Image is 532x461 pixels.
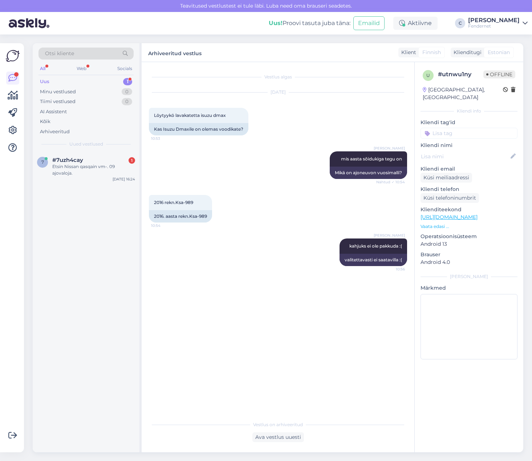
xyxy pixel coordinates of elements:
[151,136,178,141] span: 10:53
[353,16,385,30] button: Emailid
[6,49,20,63] img: Askly Logo
[154,113,226,118] span: Löytyykö lavakatetta isuzu dmax
[149,123,248,135] div: Kas Isuzu Dmaxile on olemas voodikate?
[422,49,441,56] span: Finnish
[148,48,202,57] label: Arhiveeritud vestlus
[421,173,472,183] div: Küsi meiliaadressi
[38,64,47,73] div: All
[40,88,76,95] div: Minu vestlused
[421,258,517,266] p: Android 4.0
[421,214,478,220] a: [URL][DOMAIN_NAME]
[330,167,407,179] div: Mikä on ajoneuvon vuosimalli?
[376,179,405,185] span: Nähtud ✓ 10:54
[252,432,304,442] div: Ava vestlus uuesti
[149,89,407,95] div: [DATE]
[52,157,83,163] span: #7uzh4cay
[421,108,517,114] div: Kliendi info
[483,70,515,78] span: Offline
[40,108,67,115] div: AI Assistent
[468,23,520,29] div: Fendernet
[421,193,479,203] div: Küsi telefoninumbrit
[40,118,50,125] div: Kõik
[438,70,483,79] div: # utnwu1ny
[374,146,405,151] span: [PERSON_NAME]
[393,17,438,30] div: Aktiivne
[149,74,407,80] div: Vestlus algas
[426,73,430,78] span: u
[41,159,44,165] span: 7
[123,78,132,85] div: 1
[451,49,482,56] div: Klienditugi
[421,251,517,258] p: Brauser
[116,64,134,73] div: Socials
[423,86,503,101] div: [GEOGRAPHIC_DATA], [GEOGRAPHIC_DATA]
[129,157,135,164] div: 1
[421,233,517,240] p: Operatsioonisüsteem
[69,141,103,147] span: Uued vestlused
[122,88,132,95] div: 0
[488,49,510,56] span: Estonian
[468,17,528,29] a: [PERSON_NAME]Fendernet
[421,142,517,149] p: Kliendi nimi
[151,223,178,228] span: 10:54
[75,64,88,73] div: Web
[113,176,135,182] div: [DATE] 16:24
[52,163,135,176] div: Etsin Nissan qasqain vm-. 09 ajovaloja.
[149,210,212,223] div: 2016. aasta rekn.Ksa-989
[253,421,303,428] span: Vestlus on arhiveeritud
[154,200,193,205] span: 2016 rekn.Ksa-989
[45,50,74,57] span: Otsi kliente
[340,254,407,266] div: valitettavasti ei saatavilla :(
[421,273,517,280] div: [PERSON_NAME]
[421,119,517,126] p: Kliendi tag'id
[468,17,520,23] div: [PERSON_NAME]
[421,284,517,292] p: Märkmed
[455,18,465,28] div: C
[378,266,405,272] span: 10:56
[269,20,283,26] b: Uus!
[374,233,405,238] span: [PERSON_NAME]
[341,156,402,162] span: mis aasta sõidukiga tegu on
[40,78,49,85] div: Uus
[421,206,517,213] p: Klienditeekond
[40,98,76,105] div: Tiimi vestlused
[398,49,416,56] div: Klient
[122,98,132,105] div: 0
[421,128,517,139] input: Lisa tag
[421,152,509,160] input: Lisa nimi
[421,223,517,230] p: Vaata edasi ...
[40,128,70,135] div: Arhiveeritud
[421,240,517,248] p: Android 13
[421,165,517,173] p: Kliendi email
[269,19,350,28] div: Proovi tasuta juba täna:
[421,185,517,193] p: Kliendi telefon
[349,243,402,249] span: kahjuks ei ole pakkuda :(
